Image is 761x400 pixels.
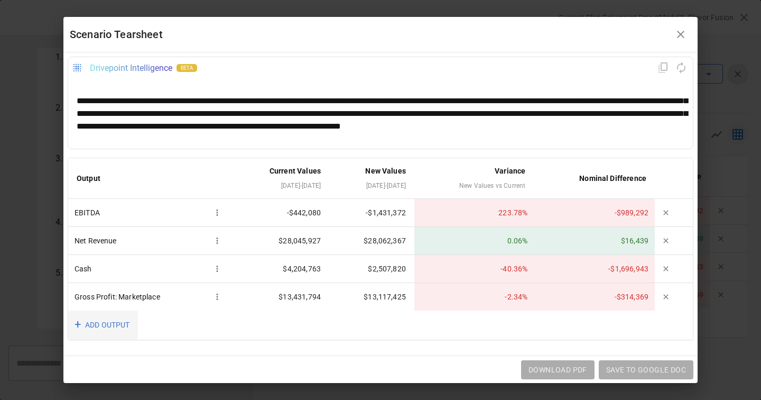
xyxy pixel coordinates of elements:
td: 223.78 % [414,199,534,227]
div: Gross Profit: Marketplace [75,289,225,304]
td: -40.36 % [414,255,534,283]
td: $16,439 [534,227,655,255]
button: +ADD OUTPUT [68,311,138,340]
div: Net Revenue [75,233,225,248]
td: -$314,369 [534,283,655,311]
td: $28,045,927 [231,227,329,255]
td: $2,507,820 [329,255,414,283]
button: Save to Google Doc [599,360,693,379]
td: -$442,080 [231,199,329,227]
div: EBITDA [75,205,225,220]
div: [DATE] - [DATE] [338,179,406,192]
span: + [75,315,81,335]
th: Variance [414,158,534,199]
td: -2.34 % [414,283,534,311]
td: $4,204,763 [231,255,329,283]
td: 0.06 % [414,227,534,255]
td: -$1,431,372 [329,199,414,227]
td: -$1,696,943 [534,255,655,283]
div: beta [177,64,197,72]
td: -$989,292 [534,199,655,227]
td: $28,062,367 [329,227,414,255]
div: Scenario Tearsheet [70,26,670,43]
div: Drivepoint Intelligence [90,63,172,73]
th: Current Values [231,158,329,199]
button: Download PDF [521,360,595,379]
div: [DATE] - [DATE] [239,179,321,192]
td: $13,431,794 [231,283,329,311]
div: Cash [75,261,225,276]
th: Output [68,158,231,199]
div: New Values vs Current [423,179,525,192]
th: New Values [329,158,414,199]
th: Nominal Difference [534,158,655,199]
td: $13,117,425 [329,283,414,311]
